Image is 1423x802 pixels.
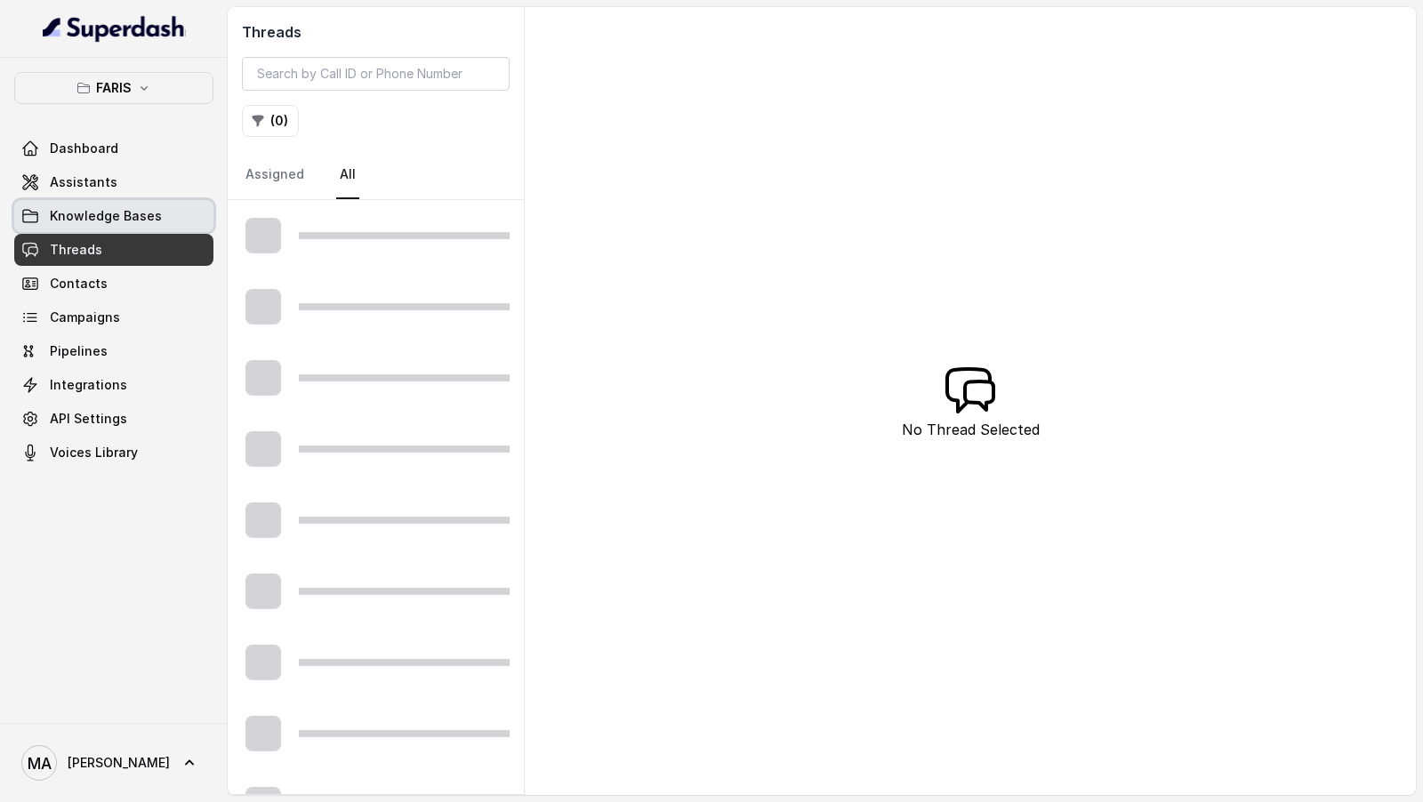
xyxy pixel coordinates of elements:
[50,410,127,428] span: API Settings
[14,200,213,232] a: Knowledge Bases
[50,376,127,394] span: Integrations
[14,166,213,198] a: Assistants
[96,77,132,99] p: FARIS
[14,369,213,401] a: Integrations
[43,14,186,43] img: light.svg
[242,105,299,137] button: (0)
[14,335,213,367] a: Pipelines
[242,151,308,199] a: Assigned
[50,207,162,225] span: Knowledge Bases
[336,151,359,199] a: All
[242,21,510,43] h2: Threads
[50,140,118,157] span: Dashboard
[50,241,102,259] span: Threads
[50,275,108,293] span: Contacts
[14,738,213,788] a: [PERSON_NAME]
[14,403,213,435] a: API Settings
[14,437,213,469] a: Voices Library
[242,151,510,199] nav: Tabs
[14,234,213,266] a: Threads
[68,754,170,772] span: [PERSON_NAME]
[242,57,510,91] input: Search by Call ID or Phone Number
[50,444,138,461] span: Voices Library
[14,72,213,104] button: FARIS
[14,132,213,164] a: Dashboard
[14,268,213,300] a: Contacts
[50,173,117,191] span: Assistants
[50,309,120,326] span: Campaigns
[50,342,108,360] span: Pipelines
[14,301,213,333] a: Campaigns
[902,419,1040,440] p: No Thread Selected
[28,754,52,773] text: MA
